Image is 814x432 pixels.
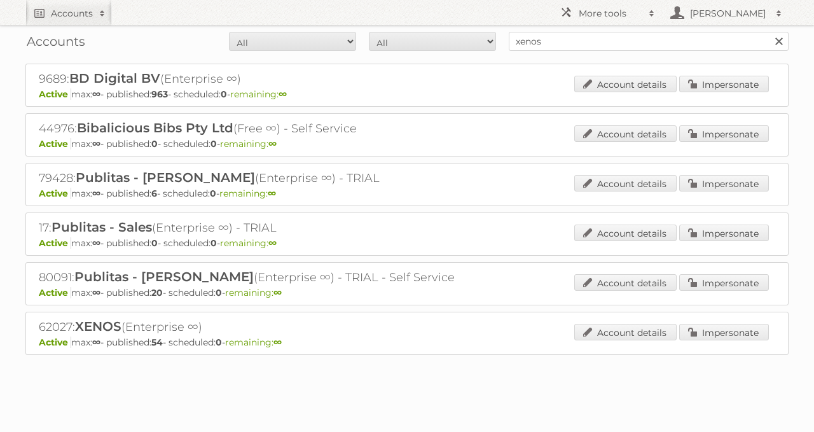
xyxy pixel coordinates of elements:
span: Active [39,88,71,100]
a: Impersonate [679,225,769,241]
span: Active [39,287,71,298]
h2: 17: (Enterprise ∞) - TRIAL [39,219,484,236]
h2: 9689: (Enterprise ∞) [39,71,484,87]
strong: 20 [151,287,163,298]
strong: 0 [210,138,217,150]
span: Publitas - [PERSON_NAME] [74,269,254,284]
a: Account details [574,324,677,340]
strong: ∞ [273,337,282,348]
a: Impersonate [679,274,769,291]
strong: 0 [216,287,222,298]
strong: ∞ [92,337,100,348]
a: Account details [574,175,677,192]
strong: ∞ [92,287,100,298]
strong: 54 [151,337,163,348]
span: Active [39,138,71,150]
h2: 62027: (Enterprise ∞) [39,319,484,335]
a: Impersonate [679,175,769,192]
strong: ∞ [279,88,287,100]
a: Account details [574,125,677,142]
strong: 0 [210,188,216,199]
h2: Accounts [51,7,93,20]
strong: ∞ [273,287,282,298]
strong: 0 [151,138,158,150]
p: max: - published: - scheduled: - [39,188,775,199]
strong: 0 [210,237,217,249]
strong: ∞ [268,138,277,150]
strong: 0 [151,237,158,249]
span: BD Digital BV [69,71,160,86]
span: Active [39,337,71,348]
strong: 0 [221,88,227,100]
strong: ∞ [92,188,100,199]
a: Impersonate [679,324,769,340]
span: remaining: [225,337,282,348]
span: remaining: [219,188,276,199]
span: remaining: [225,287,282,298]
strong: ∞ [92,88,100,100]
p: max: - published: - scheduled: - [39,337,775,348]
h2: 44976: (Free ∞) - Self Service [39,120,484,137]
p: max: - published: - scheduled: - [39,88,775,100]
p: max: - published: - scheduled: - [39,138,775,150]
span: remaining: [230,88,287,100]
span: Active [39,237,71,249]
h2: 79428: (Enterprise ∞) - TRIAL [39,170,484,186]
strong: ∞ [268,237,277,249]
a: Account details [574,225,677,241]
h2: [PERSON_NAME] [687,7,769,20]
strong: 963 [151,88,168,100]
span: remaining: [220,138,277,150]
strong: 6 [151,188,157,199]
a: Account details [574,274,677,291]
p: max: - published: - scheduled: - [39,287,775,298]
p: max: - published: - scheduled: - [39,237,775,249]
strong: ∞ [92,138,100,150]
span: Bibalicious Bibs Pty Ltd [77,120,233,136]
strong: 0 [216,337,222,348]
span: Active [39,188,71,199]
span: Publitas - [PERSON_NAME] [76,170,255,185]
a: Account details [574,76,677,92]
span: remaining: [220,237,277,249]
h2: 80091: (Enterprise ∞) - TRIAL - Self Service [39,269,484,286]
span: Publitas - Sales [52,219,152,235]
h2: More tools [579,7,642,20]
a: Impersonate [679,125,769,142]
a: Impersonate [679,76,769,92]
strong: ∞ [268,188,276,199]
span: XENOS [75,319,121,334]
strong: ∞ [92,237,100,249]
